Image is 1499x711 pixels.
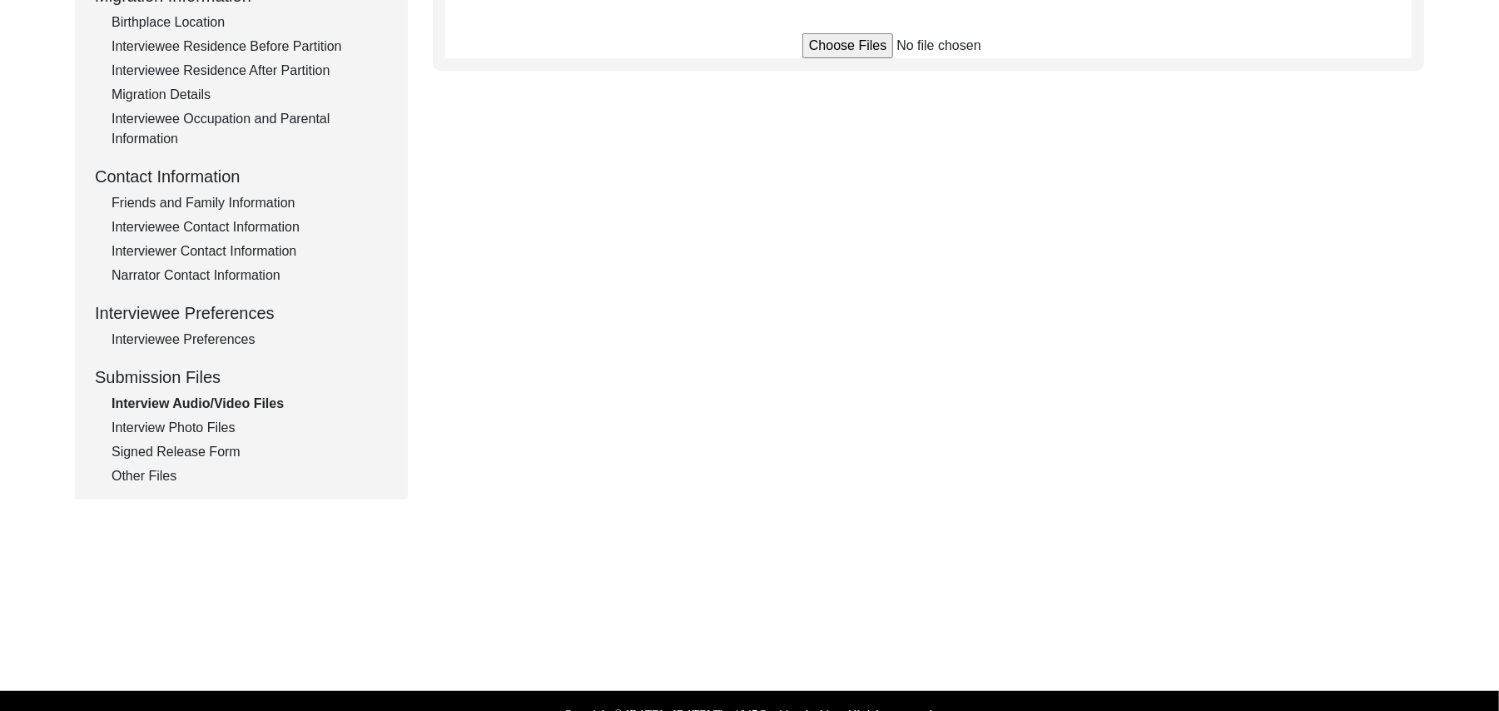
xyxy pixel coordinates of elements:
div: Interviewee Residence After Partition [112,61,388,81]
div: Interviewee Contact Information [112,217,388,237]
div: Interview Photo Files [112,418,388,438]
div: Submission Files [95,365,388,390]
div: Interviewer Contact Information [112,241,388,261]
div: Interviewee Residence Before Partition [112,37,388,57]
div: Interview Audio/Video Files [112,394,388,414]
div: Interviewee Preferences [112,330,388,350]
div: Narrator Contact Information [112,266,388,286]
div: Migration Details [112,85,388,105]
div: Interviewee Occupation and Parental Information [112,109,388,149]
div: Signed Release Form [112,442,388,462]
div: Contact Information [95,164,388,189]
div: Friends and Family Information [112,193,388,213]
div: Other Files [112,466,388,486]
div: Interviewee Preferences [95,301,388,326]
div: Birthplace Location [112,12,388,32]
